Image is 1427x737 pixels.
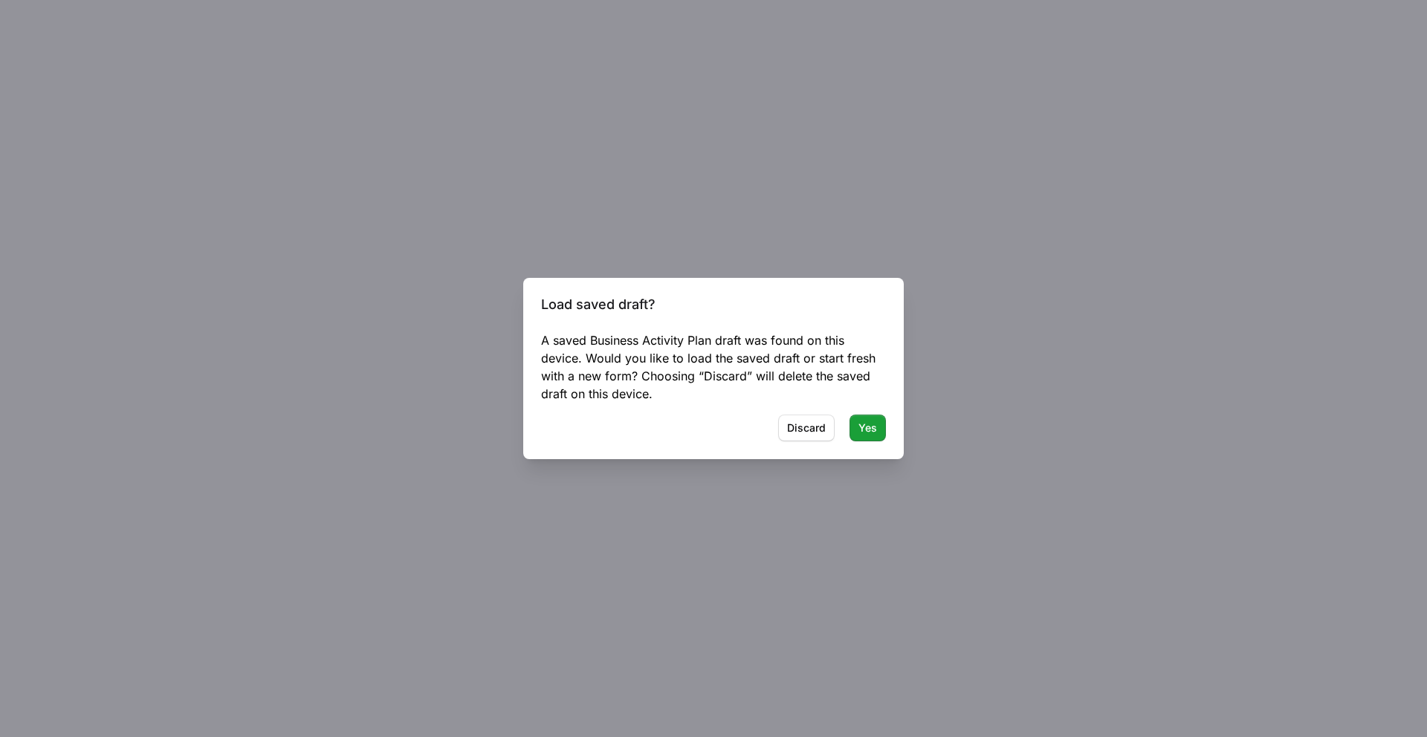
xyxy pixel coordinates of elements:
[850,415,886,441] button: Yes
[541,331,886,403] div: A saved Business Activity Plan draft was found on this device. Would you like to load the saved d...
[787,419,826,437] span: Discard
[541,296,886,314] h3: Load saved draft?
[778,415,835,441] button: Discard
[858,419,877,437] span: Yes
